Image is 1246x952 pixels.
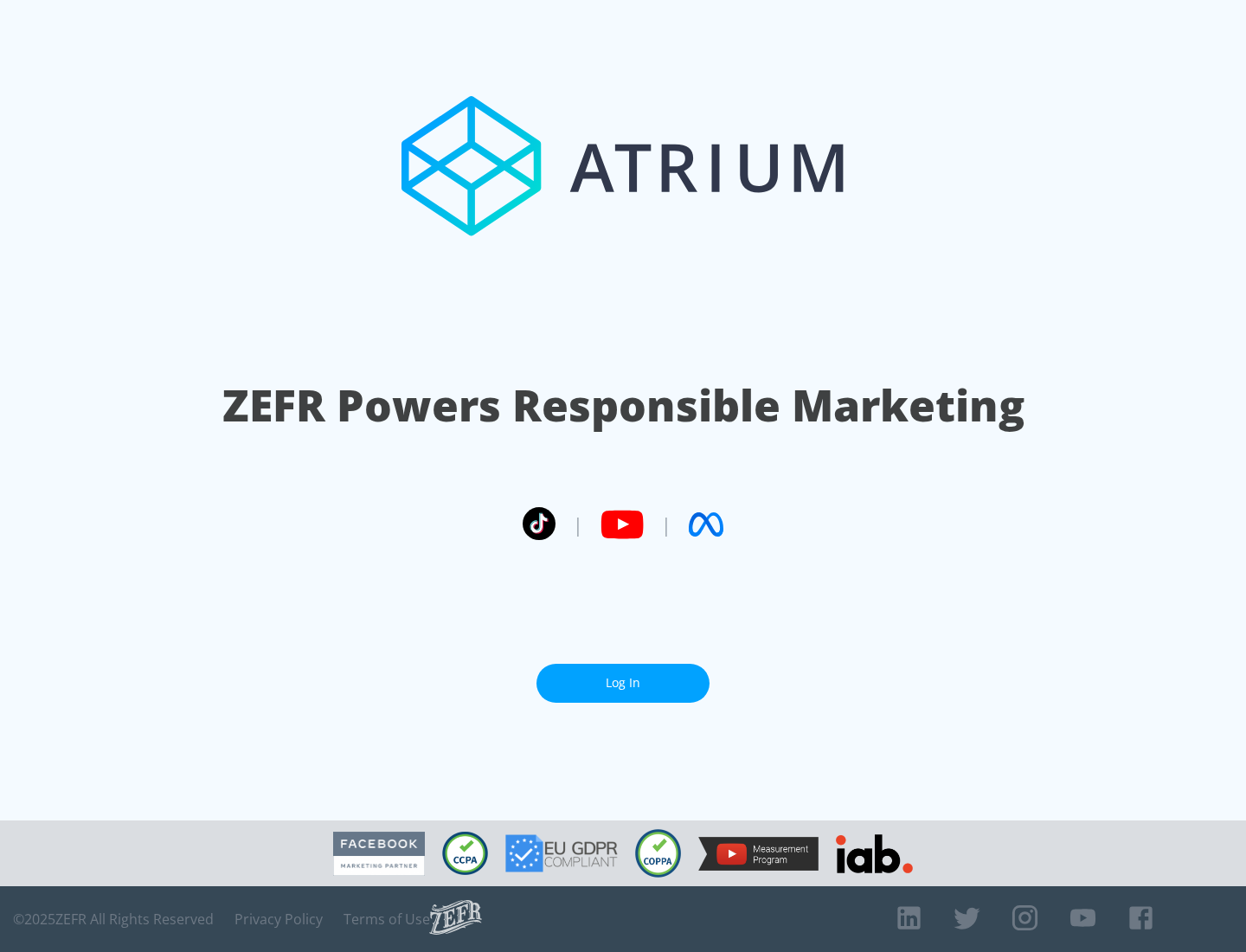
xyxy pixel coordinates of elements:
img: IAB [836,834,913,873]
span: | [573,511,583,537]
img: Facebook Marketing Partner [333,832,425,876]
span: © 2025 ZEFR All Rights Reserved [13,910,214,928]
img: YouTube Measurement Program [698,837,819,871]
a: Log In [536,664,710,703]
img: GDPR Compliant [505,834,618,872]
a: Privacy Policy [234,910,323,928]
img: CCPA Compliant [442,832,488,875]
h1: ZEFR Powers Responsible Marketing [222,376,1024,435]
a: Terms of Use [344,910,430,928]
span: | [661,511,671,537]
img: COPPA Compliant [635,829,681,878]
